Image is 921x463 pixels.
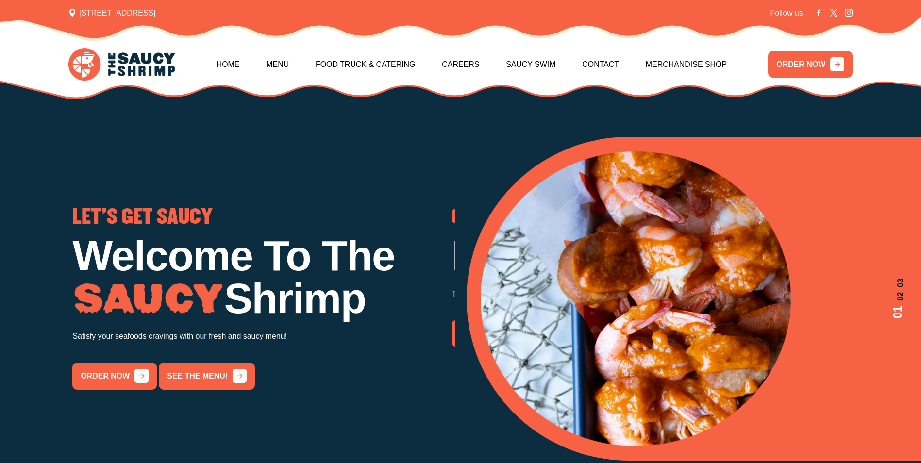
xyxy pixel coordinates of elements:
p: Try our famous Whole Nine Yards sauce! The recipe is our secret! [452,287,831,301]
a: order now [72,363,157,390]
a: Home [217,44,240,85]
a: See the menu! [159,363,254,390]
span: GO THE WHOLE NINE YARDS [452,208,673,227]
a: Food Truck & Catering [316,44,416,85]
a: Menu [266,44,289,85]
span: 01 [889,306,906,319]
div: 1 / 3 [72,208,452,389]
span: [STREET_ADDRESS] [68,7,156,19]
span: Follow us: [770,7,805,19]
span: LET'S GET SAUCY [72,208,213,227]
h1: Low Country Boil [452,235,831,278]
a: order now [452,320,536,347]
span: 03 [889,279,906,287]
img: Image [72,283,224,314]
a: Merchandise Shop [646,44,727,85]
a: Saucy Swim [506,44,555,85]
p: Satisfy your seafoods cravings with our fresh and saucy menu! [72,330,452,343]
div: 2 / 3 [452,208,831,347]
a: Contact [582,44,619,85]
a: Careers [442,44,479,85]
h1: Welcome To The Shrimp [72,235,452,320]
div: 1 / 3 [481,151,904,446]
a: ORDER NOW [768,51,853,78]
span: 02 [889,292,906,301]
img: logo [68,48,175,80]
img: Banner Image [481,151,791,446]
